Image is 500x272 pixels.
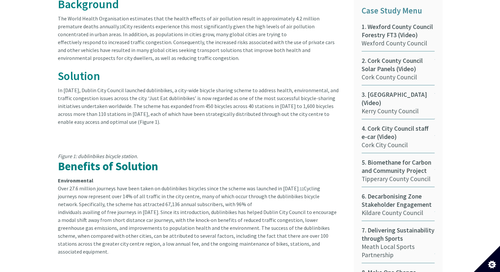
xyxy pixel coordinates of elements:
span: 5. Biomethane for Carbon and Community Project [362,158,435,175]
span: 2. Cork County Council Solar Panels (Video) [362,57,435,73]
a: 7. Delivering Sustainability through SportsMeath Local Sports Partnership [362,226,435,263]
em: Figure 1: dublinbikes bicycle station. [58,153,138,159]
button: Set cookie preferences [474,246,500,272]
span: 3. [GEOGRAPHIC_DATA] (Video) [362,91,435,107]
span: Solution [58,68,100,83]
a: 1. Wexford County Council Forestry FT3 (Video)Wexford County Council [362,23,435,51]
span: 7. Delivering Sustainability through Sports [362,226,435,243]
strong: nefits of Solution [71,159,158,174]
small: 10 [120,24,124,29]
strong: Be [58,159,71,174]
span: 1. Wexford County Council Forestry FT3 (Video) [362,23,435,39]
a: 3. [GEOGRAPHIC_DATA] (Video)Kerry County Council [362,91,435,119]
a: 2. Cork County Council Solar Panels (Video)Cork County Council [362,57,435,85]
span: 4. Cork City Council staff e-car (Video) [362,124,435,141]
a: 6. Decarbonising Zone Stakeholder EngagementKildare County Council [362,192,435,221]
small: 11 [300,186,304,191]
p: Case Study Menu [362,4,435,17]
strong: Environmental [58,177,93,184]
span: 6. Decarbonising Zone Stakeholder Engagement [362,192,435,209]
a: 5. Biomethane for Carbon and Community ProjectTipperary County Council [362,158,435,187]
a: 4. Cork City Council staff e-car (Video)Cork City Council [362,124,435,153]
